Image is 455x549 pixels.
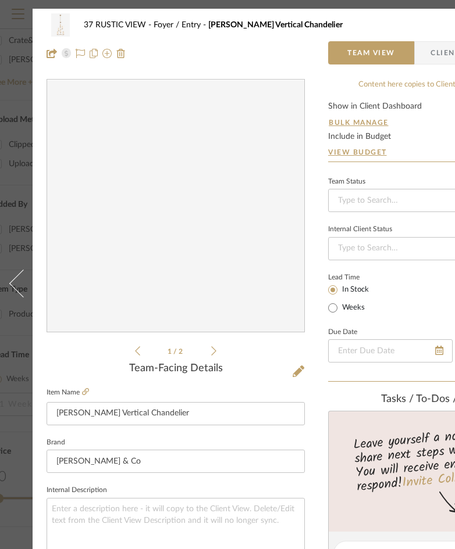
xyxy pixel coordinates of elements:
label: Weeks [340,303,365,313]
img: 1820b19c-42c9-4065-8eac-1b631936c6c7_48x40.jpg [47,13,74,37]
input: Enter Due Date [328,339,453,363]
mat-radio-group: Select item type [328,282,388,315]
label: Due Date [328,329,357,335]
div: 0 [47,80,304,332]
span: / [173,348,179,355]
span: 2 [179,348,184,355]
span: 37 RUSTIC VIEW [84,21,154,29]
label: In Stock [340,285,369,295]
label: Item Name [47,387,89,397]
label: Lead Time [328,272,388,282]
button: Bulk Manage [328,117,389,128]
img: Remove from project [116,49,126,58]
input: Enter Brand [47,450,305,473]
span: Team View [347,41,395,64]
img: 1820b19c-42c9-4065-8eac-1b631936c6c7_436x436.jpg [75,80,276,332]
span: [PERSON_NAME] Vertical Chandelier [208,21,343,29]
div: Team Status [328,179,365,185]
div: Internal Client Status [328,227,392,232]
label: Brand [47,440,65,446]
div: Team-Facing Details [47,363,305,375]
span: 1 [168,348,173,355]
input: Enter Item Name [47,402,305,425]
label: Internal Description [47,487,107,493]
span: Foyer / Entry [154,21,208,29]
